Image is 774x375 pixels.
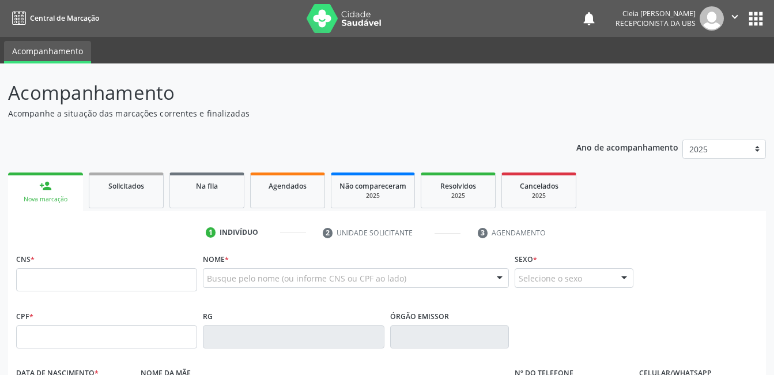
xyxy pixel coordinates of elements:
span: Recepcionista da UBS [616,18,696,28]
span: Agendados [269,181,307,191]
label: CNS [16,250,35,268]
div: Indivíduo [220,227,258,238]
span: Cancelados [520,181,558,191]
span: Central de Marcação [30,13,99,23]
label: Sexo [515,250,537,268]
p: Acompanhe a situação das marcações correntes e finalizadas [8,107,539,119]
button:  [724,6,746,31]
span: Solicitados [108,181,144,191]
span: Selecione o sexo [519,272,582,284]
div: Nova marcação [16,195,75,204]
div: Cleia [PERSON_NAME] [616,9,696,18]
button: notifications [581,10,597,27]
img: img [700,6,724,31]
div: 2025 [339,192,406,200]
div: 2025 [510,192,568,200]
span: Não compareceram [339,181,406,191]
label: RG [203,307,213,325]
button: apps [746,9,766,29]
div: person_add [39,179,52,192]
i:  [728,10,741,23]
p: Acompanhamento [8,78,539,107]
p: Ano de acompanhamento [576,140,678,154]
div: 1 [206,227,216,238]
a: Acompanhamento [4,41,91,63]
span: Na fila [196,181,218,191]
a: Central de Marcação [8,9,99,28]
div: 2025 [429,192,487,200]
label: Nome [203,250,229,268]
span: Resolvidos [440,181,476,191]
label: Órgão emissor [390,307,449,325]
span: Busque pelo nome (ou informe CNS ou CPF ao lado) [207,272,406,284]
label: CPF [16,307,33,325]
